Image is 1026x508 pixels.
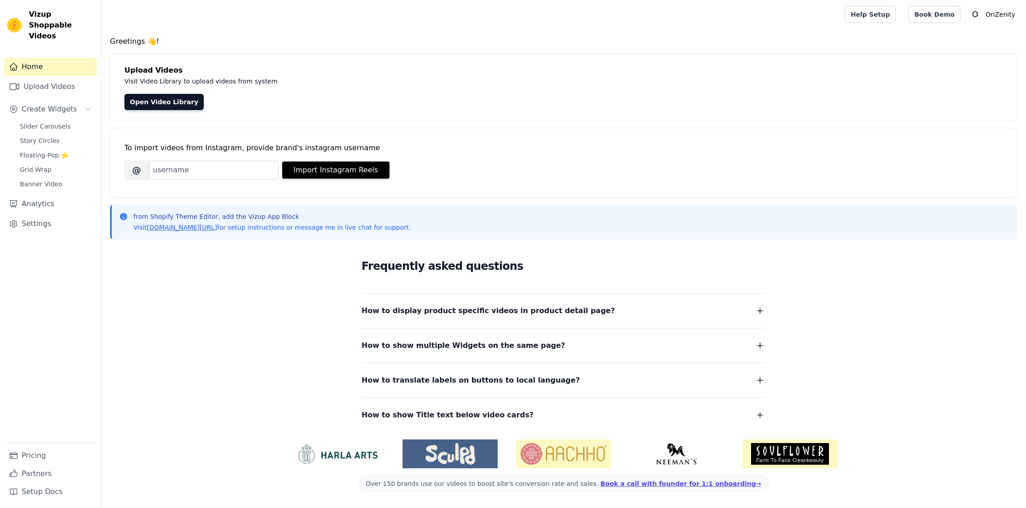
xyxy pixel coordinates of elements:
button: Create Widgets [4,100,97,118]
a: Grid Wrap [14,163,97,176]
div: To import videos from Instagram, provide brand's instagram username [124,143,1003,153]
span: How to display product specific videos in product detail page? [362,305,615,317]
p: from Shopify Theme Editor, add the Vizup App Block [133,212,411,221]
img: Aachho [516,439,611,468]
a: Partners [4,465,97,483]
a: [DOMAIN_NAME][URL] [147,224,217,231]
p: OriZenity [982,6,1019,23]
a: Banner Video [14,178,97,190]
a: Home [4,58,97,76]
text: O [972,10,978,19]
p: Visit for setup instructions or message me in live chat for support. [133,223,411,232]
span: How to show multiple Widgets on the same page? [362,339,565,352]
button: How to translate labels on buttons to local language? [362,374,765,387]
span: Banner Video [20,180,62,189]
span: Story Circles [20,136,60,145]
span: How to show Title text below video cards? [362,409,534,421]
button: How to display product specific videos in product detail page? [362,305,765,317]
img: Sculpd US [403,443,498,465]
span: Vizup Shoppable Videos [29,9,93,42]
a: Pricing [4,447,97,465]
img: HarlaArts [289,443,385,465]
a: Open Video Library [124,94,204,110]
a: Slider Carousels [14,120,97,133]
a: Floating-Pop ⭐ [14,149,97,162]
a: Analytics [4,195,97,213]
a: Help Setup [845,6,896,23]
a: Book a call with founder for 1:1 onboarding [600,480,761,487]
span: Slider Carousels [20,122,71,131]
button: How to show Title text below video cards? [362,409,765,421]
a: Setup Docs [4,483,97,501]
img: Soulflower [742,439,838,468]
a: Settings [4,215,97,233]
span: How to translate labels on buttons to local language? [362,374,580,387]
h4: Upload Videos [124,65,1003,76]
img: Neeman's [629,443,724,465]
a: Upload Videos [4,78,97,96]
a: Story Circles [14,134,97,147]
button: Import Instagram Reels [282,162,389,179]
span: Create Widgets [22,104,77,115]
input: username [149,161,279,180]
a: Book Demo [908,6,960,23]
span: Floating-Pop ⭐ [20,151,69,160]
p: Visit Video Library to upload videos from system [124,76,528,87]
h4: Greetings 👋! [110,36,1017,47]
button: How to show multiple Widgets on the same page? [362,339,765,352]
h2: Frequently asked questions [362,257,765,275]
span: Grid Wrap [20,165,51,174]
img: Vizup [7,18,22,32]
span: @ [124,161,149,180]
button: O OriZenity [968,6,1019,23]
